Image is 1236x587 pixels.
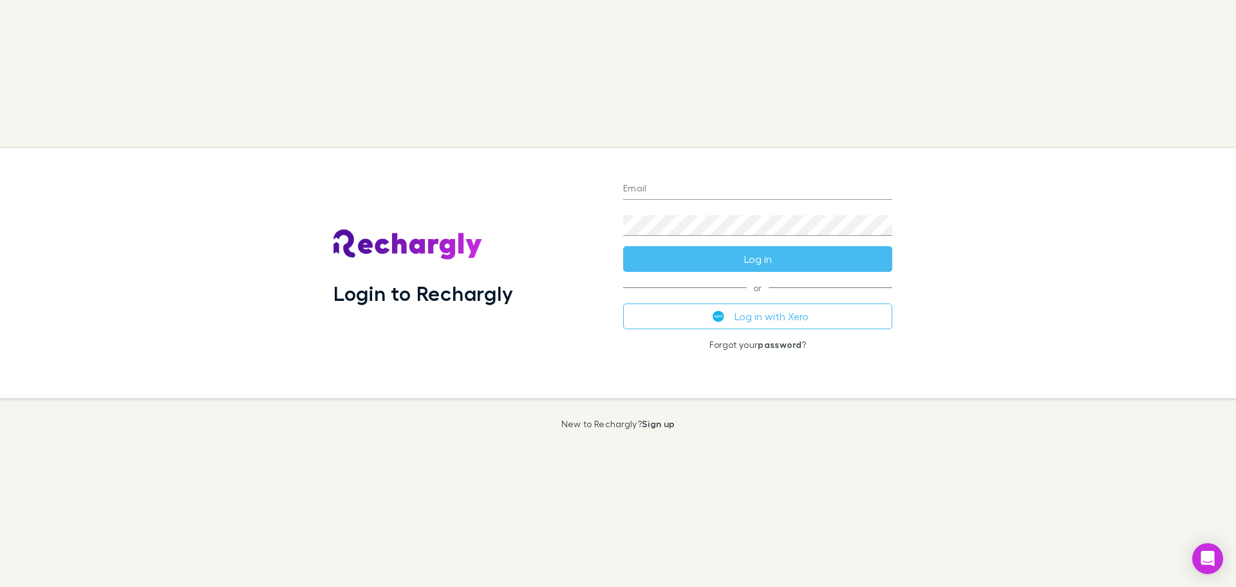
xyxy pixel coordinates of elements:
img: Rechargly's Logo [333,229,483,260]
h1: Login to Rechargly [333,281,513,305]
a: Sign up [642,418,675,429]
p: Forgot your ? [623,340,892,350]
a: password [758,339,801,350]
button: Log in [623,246,892,272]
img: Xero's logo [713,311,724,322]
button: Log in with Xero [623,303,892,329]
p: New to Rechargly? [561,419,675,429]
span: or [623,287,892,288]
div: Open Intercom Messenger [1192,543,1223,574]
